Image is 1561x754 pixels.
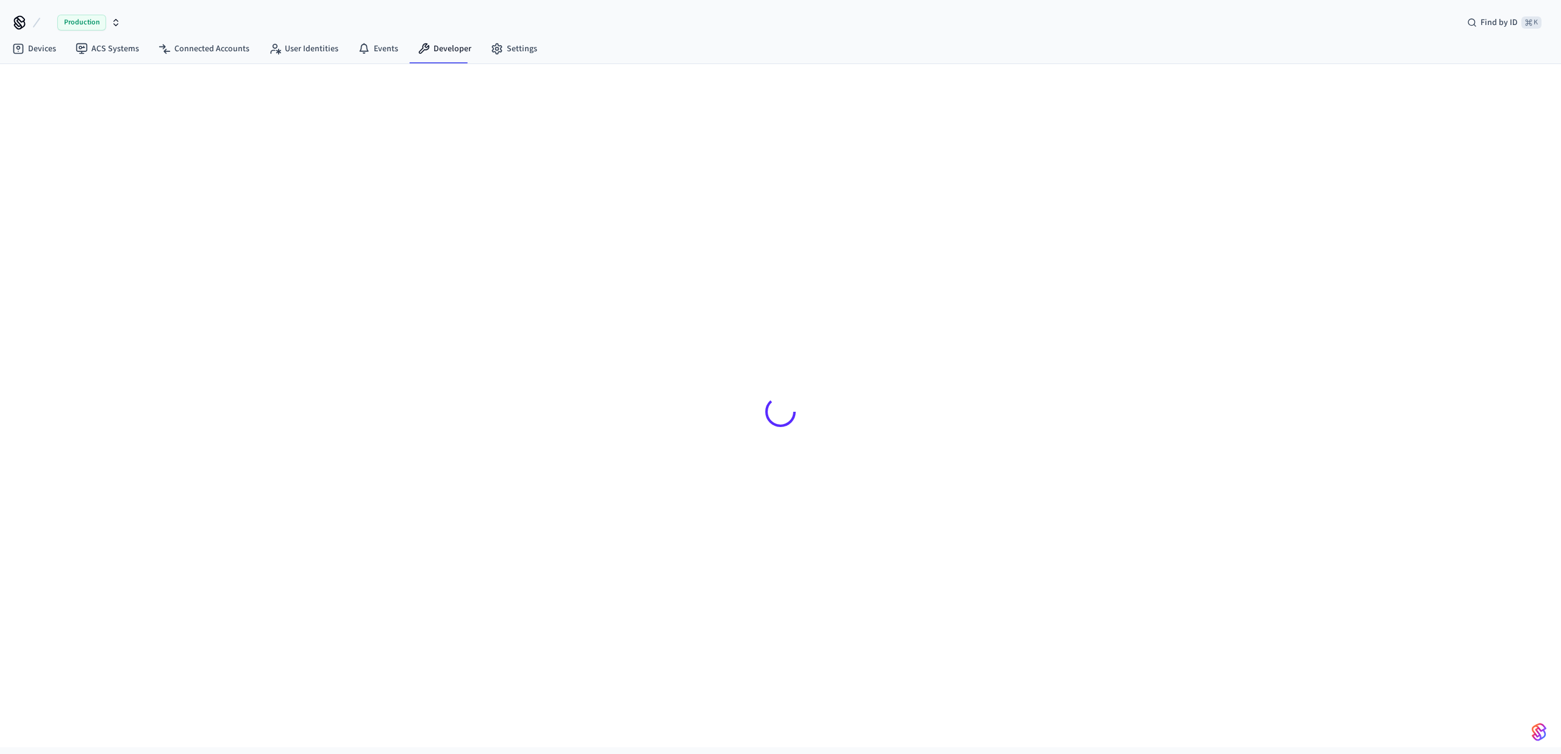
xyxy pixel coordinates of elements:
[1532,722,1546,742] img: SeamLogoGradient.69752ec5.svg
[348,38,408,60] a: Events
[149,38,259,60] a: Connected Accounts
[259,38,348,60] a: User Identities
[66,38,149,60] a: ACS Systems
[1457,12,1551,34] div: Find by ID⌘ K
[1521,16,1541,29] span: ⌘ K
[408,38,481,60] a: Developer
[57,15,106,31] span: Production
[2,38,66,60] a: Devices
[1481,16,1518,29] span: Find by ID
[481,38,547,60] a: Settings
